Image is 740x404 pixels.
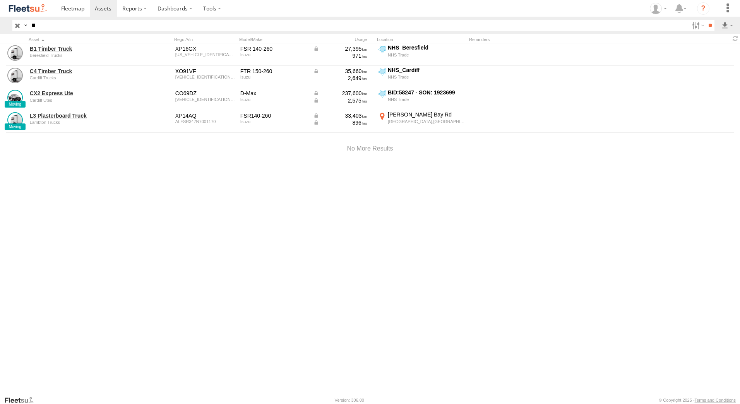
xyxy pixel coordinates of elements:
[313,52,367,59] div: 971
[8,3,48,14] img: fleetsu-logo-horizontal.svg
[7,68,23,83] a: View Asset Details
[388,74,465,80] div: NHS Trade
[30,68,136,75] a: C4 Timber Truck
[377,44,466,65] label: Click to View Current Location
[240,45,308,52] div: FSR 140-260
[312,37,374,42] div: Usage
[659,398,736,402] div: © Copyright 2025 -
[377,111,466,132] label: Click to View Current Location
[175,75,235,79] div: JALFTR34TN7000041
[377,67,466,87] label: Click to View Current Location
[174,37,236,42] div: Rego./Vin
[4,396,40,404] a: Visit our Website
[697,2,709,15] i: ?
[22,20,29,31] label: Search Query
[388,67,465,74] div: NHS_Cardiff
[721,20,734,31] label: Export results as...
[30,53,136,58] div: undefined
[240,75,308,79] div: Isuzu
[7,45,23,61] a: View Asset Details
[388,97,465,102] div: NHS Trade
[313,112,367,119] div: Data from Vehicle CANbus
[239,37,309,42] div: Model/Make
[313,97,367,104] div: Data from Vehicle CANbus
[175,97,235,102] div: MPATFR85JHT005708
[240,90,308,97] div: D-Max
[30,120,136,125] div: undefined
[29,37,137,42] div: Click to Sort
[175,45,235,52] div: XP16GX
[647,3,670,14] div: Jason Crockett
[313,75,367,82] div: 2,649
[30,75,136,80] div: undefined
[30,45,136,52] a: B1 Timber Truck
[388,111,465,118] div: [PERSON_NAME] Bay Rd
[377,89,466,110] label: Click to View Current Location
[175,90,235,97] div: CO69DZ
[240,52,308,57] div: Isuzu
[388,44,465,51] div: NHS_Beresfield
[240,68,308,75] div: FTR 150-260
[388,119,465,124] div: [GEOGRAPHIC_DATA],[GEOGRAPHIC_DATA]
[175,112,235,119] div: XP14AQ
[731,35,740,42] span: Refresh
[30,90,136,97] a: CX2 Express Ute
[30,112,136,119] a: L3 Plasterboard Truck
[313,45,367,52] div: Data from Vehicle CANbus
[175,52,235,57] div: JALFSR347N7000965
[175,119,235,124] div: ALFSR347N7001170
[313,68,367,75] div: Data from Vehicle CANbus
[695,398,736,402] a: Terms and Conditions
[240,112,308,119] div: FSR140-260
[175,68,235,75] div: XO91VF
[469,37,593,42] div: Reminders
[388,52,465,58] div: NHS Trade
[30,98,136,103] div: undefined
[240,119,308,124] div: Isuzu
[313,119,367,126] div: Data from Vehicle CANbus
[335,398,364,402] div: Version: 306.00
[377,37,466,42] div: Location
[240,97,308,102] div: Isuzu
[7,112,23,128] a: View Asset Details
[388,89,465,96] div: BID:58247 - SON: 1923699
[689,20,706,31] label: Search Filter Options
[7,90,23,105] a: View Asset Details
[313,90,367,97] div: Data from Vehicle CANbus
